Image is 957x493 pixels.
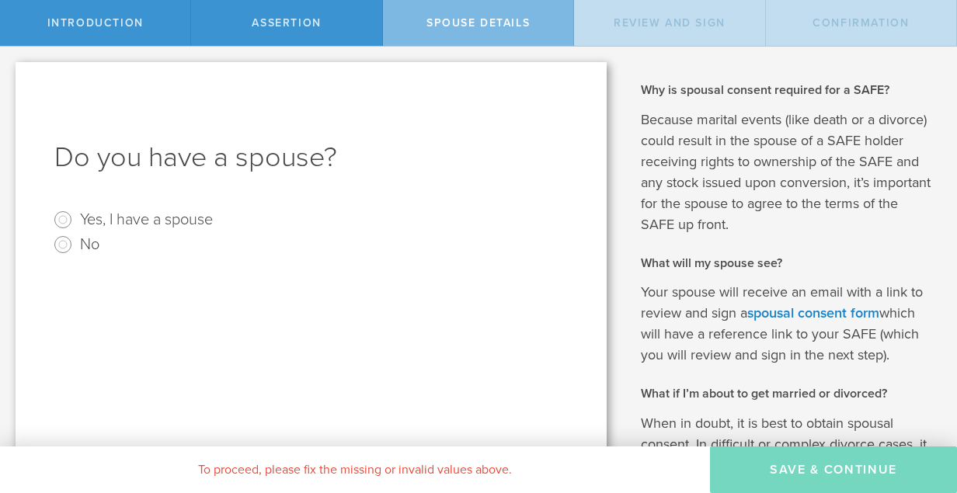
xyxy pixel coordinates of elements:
iframe: Chat Widget [879,372,957,446]
h2: What if I’m about to get married or divorced? [641,385,934,402]
h2: Why is spousal consent required for a SAFE? [641,82,934,99]
span: Introduction [47,16,144,30]
span: Confirmation [813,16,909,30]
span: Review and Sign [614,16,726,30]
h1: Do you have a spouse? [54,139,568,176]
p: Your spouse will receive an email with a link to review and sign a which will have a reference li... [641,282,934,366]
p: Because marital events (like death or a divorce) could result in the spouse of a SAFE holder rece... [641,109,934,235]
span: assertion [252,16,321,30]
a: spousal consent form [747,304,879,321]
span: Spouse Details [426,16,530,30]
button: Save & Continue [710,446,957,493]
label: No [80,232,99,255]
label: Yes, I have a spouse [80,207,213,230]
h2: What will my spouse see? [641,255,934,272]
